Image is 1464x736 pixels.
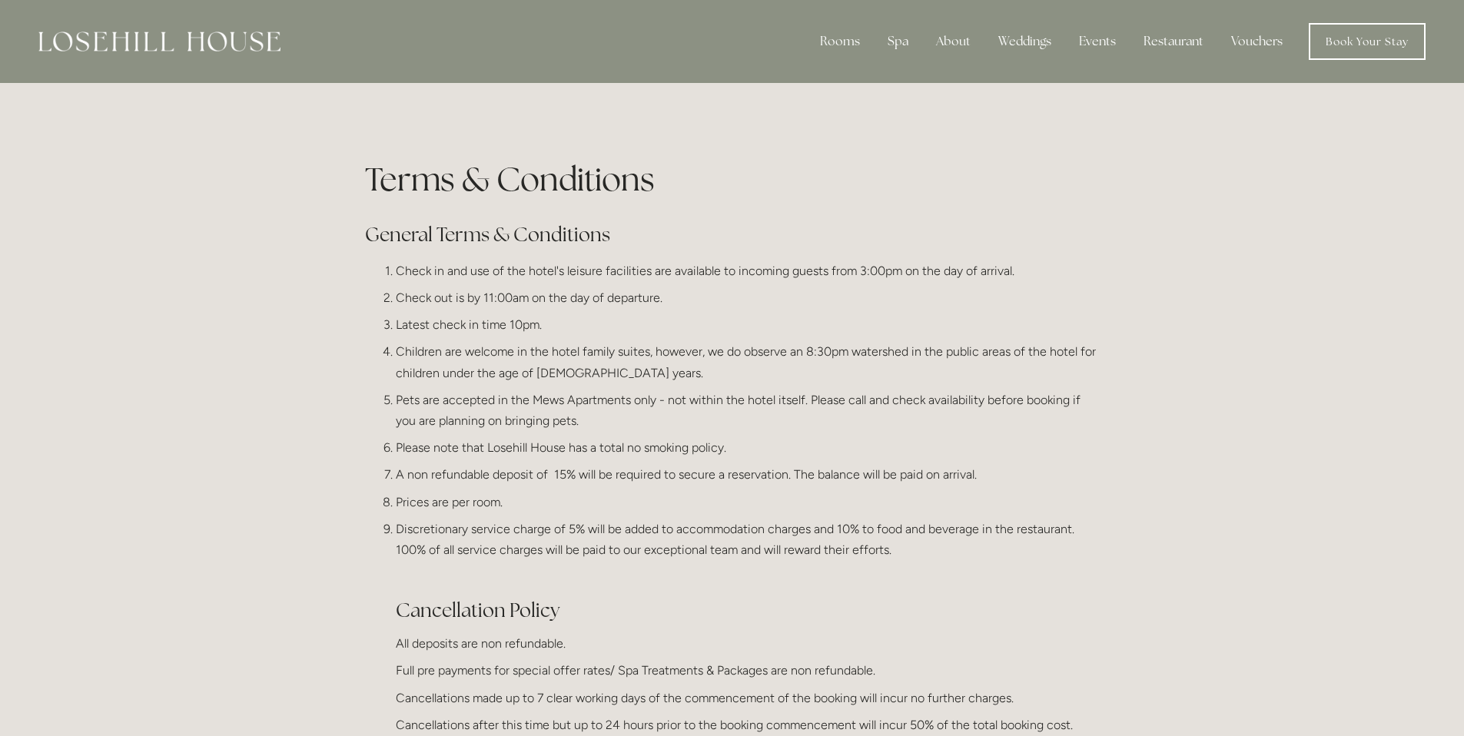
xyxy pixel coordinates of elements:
[38,31,281,51] img: Losehill House
[396,437,1100,458] p: Please note that Losehill House has a total no smoking policy.
[396,633,1100,654] p: All deposits are non refundable.
[1219,26,1295,57] a: Vouchers
[365,157,1100,202] h1: Terms & Conditions
[396,519,1100,560] p: Discretionary service charge of 5% will be added to accommodation charges and 10% to food and bev...
[1309,23,1426,60] a: Book Your Stay
[986,26,1064,57] div: Weddings
[396,688,1100,708] p: Cancellations made up to 7 clear working days of the commencement of the booking will incur no fu...
[1131,26,1216,57] div: Restaurant
[396,260,1100,281] p: Check in and use of the hotel's leisure facilities are available to incoming guests from 3:00pm o...
[396,660,1100,681] p: Full pre payments for special offer rates/ Spa Treatments & Packages are non refundable.
[396,492,1100,512] p: Prices are per room.
[875,26,921,57] div: Spa
[396,714,1100,735] p: Cancellations after this time but up to 24 hours prior to the booking commencement will incur 50%...
[808,26,872,57] div: Rooms
[1067,26,1128,57] div: Events
[924,26,983,57] div: About
[396,287,1100,308] p: Check out is by 11:00am on the day of departure.
[365,221,1100,248] h2: General Terms & Conditions
[396,341,1100,383] p: Children are welcome in the hotel family suites, however, we do observe an 8:30pm watershed in th...
[396,390,1100,431] p: Pets are accepted in the Mews Apartments only - not within the hotel itself. Please call and chec...
[396,570,1100,624] h2: Cancellation Policy
[396,464,1100,485] p: A non refundable deposit of 15% will be required to secure a reservation. The balance will be pai...
[396,314,1100,335] p: Latest check in time 10pm.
